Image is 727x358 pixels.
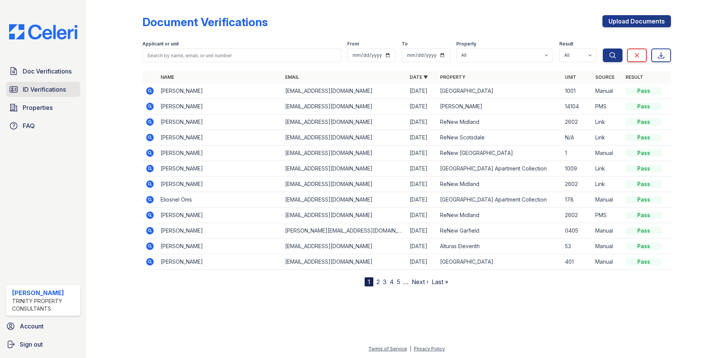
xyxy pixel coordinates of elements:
[562,208,592,223] td: 2602
[158,83,282,99] td: [PERSON_NAME]
[282,239,407,254] td: [EMAIL_ADDRESS][DOMAIN_NAME]
[562,192,592,208] td: 178
[158,177,282,192] td: [PERSON_NAME]
[3,319,83,334] a: Account
[626,211,662,219] div: Pass
[390,278,394,286] a: 4
[142,41,179,47] label: Applicant or unit
[282,254,407,270] td: [EMAIL_ADDRESS][DOMAIN_NAME]
[626,180,662,188] div: Pass
[410,346,411,352] div: |
[6,100,80,115] a: Properties
[347,41,359,47] label: From
[282,114,407,130] td: [EMAIL_ADDRESS][DOMAIN_NAME]
[626,227,662,234] div: Pass
[626,258,662,266] div: Pass
[282,99,407,114] td: [EMAIL_ADDRESS][DOMAIN_NAME]
[282,161,407,177] td: [EMAIL_ADDRESS][DOMAIN_NAME]
[562,114,592,130] td: 2602
[23,121,35,130] span: FAQ
[407,145,437,161] td: [DATE]
[158,223,282,239] td: [PERSON_NAME]
[414,346,445,352] a: Privacy Policy
[592,161,622,177] td: Link
[158,254,282,270] td: [PERSON_NAME]
[592,254,622,270] td: Manual
[562,99,592,114] td: 14104
[562,239,592,254] td: 53
[142,48,341,62] input: Search by name, email, or unit number
[158,208,282,223] td: [PERSON_NAME]
[397,278,400,286] a: 5
[407,99,437,114] td: [DATE]
[456,41,476,47] label: Property
[158,145,282,161] td: [PERSON_NAME]
[592,130,622,145] td: Link
[592,177,622,192] td: Link
[437,254,562,270] td: [GEOGRAPHIC_DATA]
[407,161,437,177] td: [DATE]
[6,64,80,79] a: Doc Verifications
[158,239,282,254] td: [PERSON_NAME]
[376,278,380,286] a: 2
[626,242,662,250] div: Pass
[407,254,437,270] td: [DATE]
[562,177,592,192] td: 2602
[6,118,80,133] a: FAQ
[407,130,437,145] td: [DATE]
[626,165,662,172] div: Pass
[158,130,282,145] td: [PERSON_NAME]
[12,297,77,313] div: Trinity Property Consultants
[565,74,576,80] a: Unit
[626,118,662,126] div: Pass
[437,239,562,254] td: Alturas Eleventh
[23,67,72,76] span: Doc Verifications
[559,41,573,47] label: Result
[592,223,622,239] td: Manual
[402,41,408,47] label: To
[562,223,592,239] td: 0405
[23,103,53,112] span: Properties
[383,278,387,286] a: 3
[437,83,562,99] td: [GEOGRAPHIC_DATA]
[592,114,622,130] td: Link
[6,82,80,97] a: ID Verifications
[161,74,174,80] a: Name
[158,161,282,177] td: [PERSON_NAME]
[437,223,562,239] td: ReNew Garfield
[562,83,592,99] td: 1001
[158,114,282,130] td: [PERSON_NAME]
[626,134,662,141] div: Pass
[282,208,407,223] td: [EMAIL_ADDRESS][DOMAIN_NAME]
[592,83,622,99] td: Manual
[437,99,562,114] td: [PERSON_NAME]
[437,145,562,161] td: ReNew [GEOGRAPHIC_DATA]
[437,177,562,192] td: ReNew Midland
[407,239,437,254] td: [DATE]
[595,74,615,80] a: Source
[602,15,671,27] a: Upload Documents
[403,277,409,286] span: …
[20,340,43,349] span: Sign out
[626,74,643,80] a: Result
[437,114,562,130] td: ReNew Midland
[440,74,465,80] a: Property
[437,130,562,145] td: ReNew Scotsdale
[368,346,407,352] a: Terms of Service
[626,149,662,157] div: Pass
[626,87,662,95] div: Pass
[282,223,407,239] td: [PERSON_NAME][EMAIL_ADDRESS][DOMAIN_NAME]
[437,161,562,177] td: [GEOGRAPHIC_DATA] Apartment Collection
[412,278,429,286] a: Next ›
[562,130,592,145] td: N/A
[407,192,437,208] td: [DATE]
[562,254,592,270] td: 401
[626,103,662,110] div: Pass
[3,337,83,352] a: Sign out
[285,74,299,80] a: Email
[437,192,562,208] td: [GEOGRAPHIC_DATA] Apartment Collection
[12,288,77,297] div: [PERSON_NAME]
[407,114,437,130] td: [DATE]
[626,196,662,203] div: Pass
